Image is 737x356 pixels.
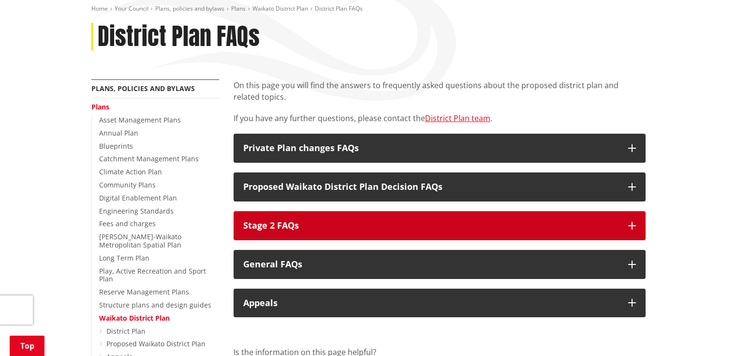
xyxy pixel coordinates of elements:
p: On this page you will find the answers to frequently asked questions about the proposed district ... [234,79,646,103]
a: Plans [91,102,109,111]
a: Long Term Plan [99,253,149,263]
a: Engineering Standards [99,206,174,216]
h1: District Plan FAQs [98,23,260,51]
h3: Proposed Waikato District Plan Decision FAQs [243,182,619,192]
a: Proposed Waikato District Plan [106,339,206,348]
div: Appeals [243,298,619,308]
a: Annual Plan [99,128,138,138]
a: Fees and charges [99,219,156,228]
button: General FAQs [234,250,646,279]
span: District Plan FAQs [315,4,363,13]
iframe: Messenger Launcher [693,315,727,350]
button: Stage 2 FAQs [234,211,646,240]
h3: Stage 2 FAQs [243,221,619,231]
a: Plans, policies and bylaws [91,84,195,93]
p: If you have any further questions, please contact the . [234,112,646,124]
a: Your Council [115,4,148,13]
button: Proposed Waikato District Plan Decision FAQs [234,172,646,201]
h3: Private Plan changes FAQs [243,143,619,153]
a: Plans, policies and bylaws [155,4,224,13]
a: Home [91,4,108,13]
nav: breadcrumb [91,5,646,13]
a: District Plan [106,326,146,336]
a: Waikato District Plan [252,4,308,13]
a: Digital Enablement Plan [99,193,177,202]
a: Reserve Management Plans [99,287,189,296]
button: Private Plan changes FAQs [234,134,646,163]
a: Structure plans and design guides [99,300,211,310]
a: District Plan team [425,113,490,124]
button: Appeals [234,289,646,318]
a: Top [10,336,44,356]
a: Waikato District Plan [99,313,170,323]
a: Blueprints [99,141,133,151]
a: Catchment Management Plans [99,154,199,163]
a: Plans [231,4,246,13]
a: Climate Action Plan [99,167,162,176]
a: Asset Management Plans [99,115,181,124]
a: Play, Active Recreation and Sport Plan [99,266,206,284]
a: [PERSON_NAME]-Waikato Metropolitan Spatial Plan [99,232,181,249]
a: Community Plans [99,180,156,189]
span: General FAQs [243,258,302,270]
